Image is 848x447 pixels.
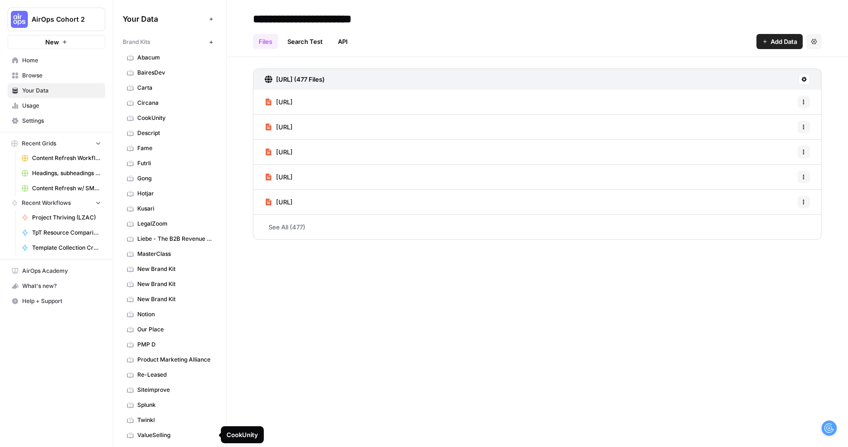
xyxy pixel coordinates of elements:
span: Descript [137,129,212,137]
a: Search Test [282,34,328,49]
span: Abacum [137,53,212,62]
a: Content Refresh Workflow [17,151,105,166]
span: ValueSelling [137,431,212,439]
a: Fame [123,141,217,156]
span: Hotjar [137,189,212,198]
a: BairesDev [123,65,217,80]
a: New Brand Kit [123,277,217,292]
span: Futrli [137,159,212,168]
a: Project Thriving (LZAC) [17,210,105,225]
a: [URL] [265,140,293,164]
div: What's new? [8,279,105,293]
a: [URL] [265,190,293,214]
a: Hotjar [123,186,217,201]
button: Recent Workflows [8,196,105,210]
span: BairesDev [137,68,212,77]
span: Usage [22,101,101,110]
img: AirOps Cohort 2 Logo [11,11,28,28]
a: Content Refresh w/ SME input - [PERSON_NAME] [17,181,105,196]
span: Content Refresh Workflow [32,154,101,162]
span: CookUnity [137,114,212,122]
button: Workspace: AirOps Cohort 2 [8,8,105,31]
span: LegalZoom [137,219,212,228]
span: New [45,37,59,47]
span: Carta [137,84,212,92]
span: AirOps Academy [22,267,101,275]
span: [URL] [276,122,293,132]
button: Add Data [756,34,803,49]
a: New Brand Kit [123,292,217,307]
a: Kusari [123,201,217,216]
a: Siteimprove [123,382,217,397]
a: Splunk [123,397,217,413]
a: Carta [123,80,217,95]
a: MasterClass [123,246,217,261]
span: Gong [137,174,212,183]
span: Settings [22,117,101,125]
span: Browse [22,71,101,80]
a: See All (477) [253,215,822,239]
a: Browse [8,68,105,83]
div: CookUnity [227,430,258,439]
span: [URL] [276,147,293,157]
a: Circana [123,95,217,110]
a: Headings, subheadings & related KWs - [PERSON_NAME] [17,166,105,181]
span: Circana [137,99,212,107]
a: New Brand Kit [123,261,217,277]
span: [URL] [276,172,293,182]
a: AirOps Academy [8,263,105,278]
button: What's new? [8,278,105,294]
a: Twinkl [123,413,217,428]
span: Home [22,56,101,65]
button: Recent Grids [8,136,105,151]
span: Re-Leased [137,371,212,379]
span: Our Place [137,325,212,334]
a: Home [8,53,105,68]
span: Template Collection Creation - [PERSON_NAME] [32,244,101,252]
a: Notion [123,307,217,322]
span: New Brand Kit [137,265,212,273]
span: Product Marketing Alliance [137,355,212,364]
span: MasterClass [137,250,212,258]
span: Brand Kits [123,38,150,46]
a: Your Data [8,83,105,98]
span: Liebe - The B2B Revenue Executive Experience [137,235,212,243]
span: Help + Support [22,297,101,305]
span: Recent Workflows [22,199,71,207]
span: Project Thriving (LZAC) [32,213,101,222]
span: Siteimprove [137,386,212,394]
span: [URL] [276,197,293,207]
span: Your Data [123,13,205,25]
span: Notion [137,310,212,319]
a: Descript [123,126,217,141]
a: [URL] [265,115,293,139]
a: [URL] (477 Files) [265,69,325,90]
a: LegalZoom [123,216,217,231]
a: [URL] [265,165,293,189]
span: Your Data [22,86,101,95]
a: PMP D [123,337,217,352]
a: Futrli [123,156,217,171]
a: [URL] [265,90,293,114]
span: New Brand Kit [137,280,212,288]
span: PMP D [137,340,212,349]
span: New Brand Kit [137,295,212,304]
h3: [URL] (477 Files) [276,75,325,84]
span: Add Data [771,37,797,46]
span: [URL] [276,97,293,107]
a: Template Collection Creation - [PERSON_NAME] [17,240,105,255]
span: Recent Grids [22,139,56,148]
a: Re-Leased [123,367,217,382]
span: Content Refresh w/ SME input - [PERSON_NAME] [32,184,101,193]
button: Help + Support [8,294,105,309]
a: Our Place [123,322,217,337]
a: Abacum [123,50,217,65]
span: Headings, subheadings & related KWs - [PERSON_NAME] [32,169,101,177]
a: Usage [8,98,105,113]
span: Fame [137,144,212,152]
button: New [8,35,105,49]
a: TpT Resource Comparison [17,225,105,240]
a: Settings [8,113,105,128]
span: AirOps Cohort 2 [32,15,89,24]
a: Gong [123,171,217,186]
